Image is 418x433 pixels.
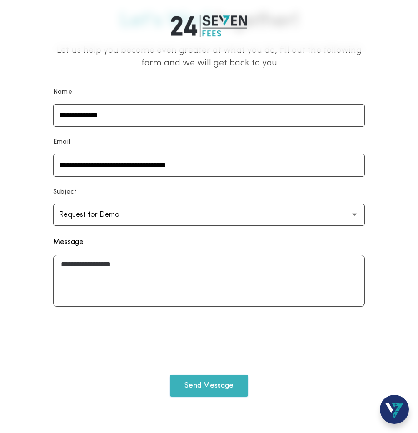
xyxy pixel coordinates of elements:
[171,15,247,37] img: 24|Seven Fees Logo
[54,154,365,176] input: Email
[53,204,365,226] button: Request for Demo
[53,44,365,70] p: Let us help you become even greater at what you do, fill out the following form and we will get b...
[53,88,72,97] p: Name
[170,375,248,397] button: Send Message
[140,318,278,353] iframe: reCAPTCHA
[53,255,365,307] textarea: Message
[59,209,134,220] p: Request for Demo
[53,188,77,197] p: Subject
[53,138,70,147] p: Email
[53,237,84,248] label: Message
[54,105,365,126] input: Name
